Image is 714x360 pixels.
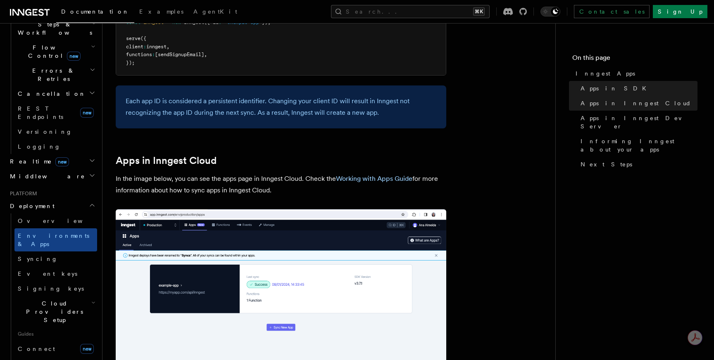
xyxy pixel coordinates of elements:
span: Environments & Apps [18,232,89,247]
a: Connectnew [14,341,97,357]
button: Toggle dark mode [540,7,560,17]
a: Apps in Inngest Cloud [577,96,697,111]
button: Cancellation [14,86,97,101]
a: Contact sales [574,5,650,18]
a: Syncing [14,251,97,266]
span: functions [126,52,152,57]
a: Event keys [14,266,97,281]
a: Versioning [14,124,97,139]
span: serve [126,36,140,41]
span: Errors & Retries [14,66,90,83]
span: [sendSignupEmail] [155,52,204,57]
a: Signing keys [14,281,97,296]
span: Syncing [18,256,58,262]
span: Deployment [7,202,55,210]
button: Search...⌘K [331,5,490,18]
span: Platform [7,190,37,197]
span: Inngest Apps [576,69,635,78]
span: Overview [18,218,103,224]
span: }); [126,60,135,66]
p: In the image below, you can see the apps page in Inngest Cloud. Check the for more information ab... [116,173,446,196]
span: new [80,108,94,118]
span: Apps in Inngest Dev Server [581,114,697,130]
p: Each app ID is considered a persistent identifier. Changing your client ID will result in Inngest... [126,95,436,118]
div: Inngest Functions [7,2,97,154]
a: Apps in Inngest Cloud [116,155,217,166]
span: Apps in SDK [581,84,651,92]
span: Signing keys [18,285,84,292]
a: Environments & Apps [14,228,97,251]
span: Informing Inngest about your apps [581,137,697,154]
span: : [152,52,155,57]
kbd: ⌘K [473,7,485,16]
h4: On this page [572,53,697,66]
a: Working with Apps Guide [336,175,412,182]
a: Overview [14,213,97,228]
span: Cancellation [14,90,86,98]
span: Apps in Inngest Cloud [581,99,691,107]
span: new [80,344,94,354]
span: Connect [18,346,55,352]
span: inngest [146,44,167,50]
span: Examples [139,8,183,15]
span: new [55,157,69,166]
button: Steps & Workflows [14,17,97,40]
a: Examples [134,2,188,22]
span: REST Endpoints [18,105,63,120]
span: ({ [140,36,146,41]
a: Informing Inngest about your apps [577,134,697,157]
span: Cloud Providers Setup [14,299,91,324]
a: REST Endpointsnew [14,101,97,124]
a: Logging [14,139,97,154]
a: Documentation [56,2,134,23]
button: Middleware [7,169,97,184]
a: Inngest Apps [572,66,697,81]
span: , [204,52,207,57]
span: Event keys [18,270,77,277]
span: : [143,44,146,50]
span: Logging [18,143,61,150]
span: Next Steps [581,160,632,168]
span: Realtime [7,157,69,166]
span: Flow Control [14,43,91,60]
span: client [126,44,143,50]
a: Sign Up [653,5,707,18]
a: Apps in SDK [577,81,697,96]
span: Versioning [18,128,72,135]
a: Next Steps [577,157,697,172]
span: Middleware [7,172,85,180]
button: Cloud Providers Setup [14,296,97,327]
span: , [167,44,169,50]
span: new [67,52,81,61]
span: AgentKit [193,8,237,15]
a: AgentKit [188,2,242,22]
a: Apps in Inngest Dev Server [577,111,697,134]
button: Deployment [7,199,97,213]
span: Steps & Workflows [14,20,92,37]
button: Errors & Retries [14,63,97,86]
button: Realtimenew [7,154,97,169]
span: Guides [14,327,97,341]
button: Flow Controlnew [14,40,97,63]
span: Documentation [61,8,129,15]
